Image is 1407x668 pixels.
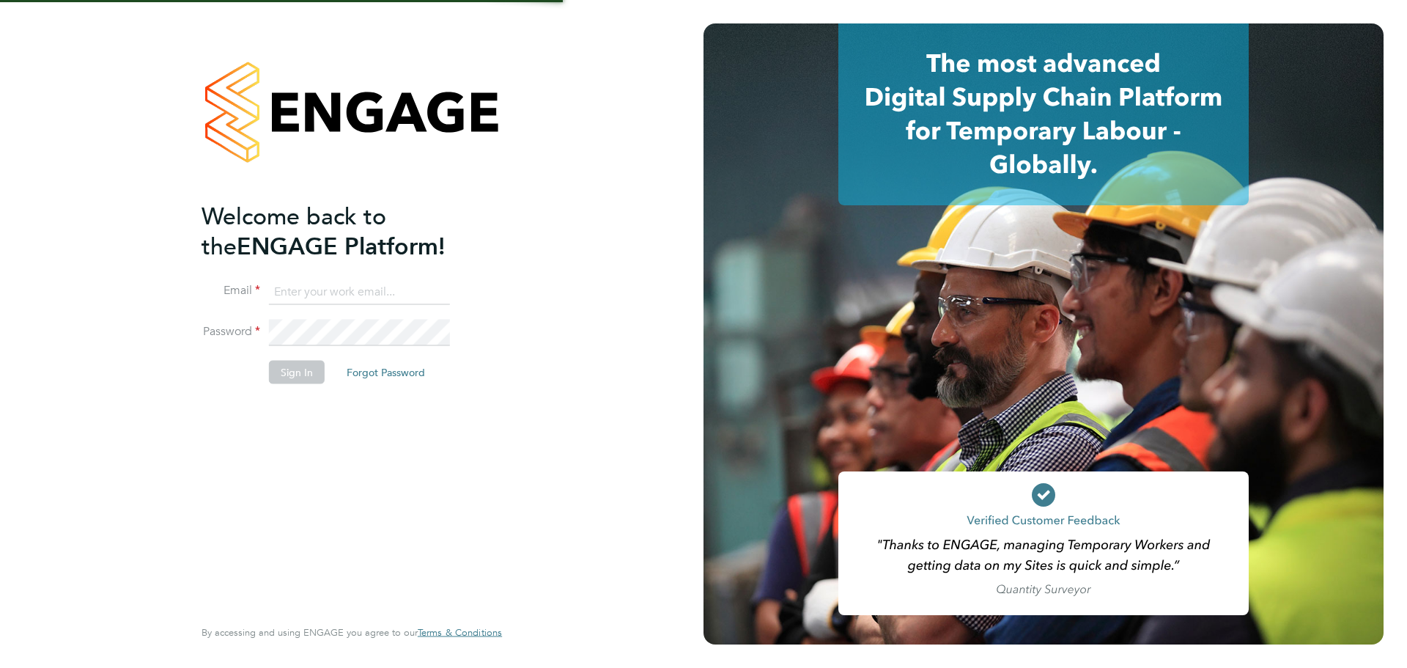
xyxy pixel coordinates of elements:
span: Welcome back to the [202,202,386,260]
label: Email [202,283,260,298]
h2: ENGAGE Platform! [202,201,487,261]
span: By accessing and using ENGAGE you agree to our [202,626,502,639]
button: Sign In [269,361,325,384]
span: Terms & Conditions [418,626,502,639]
input: Enter your work email... [269,279,450,305]
label: Password [202,324,260,339]
button: Forgot Password [335,361,437,384]
a: Terms & Conditions [418,627,502,639]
